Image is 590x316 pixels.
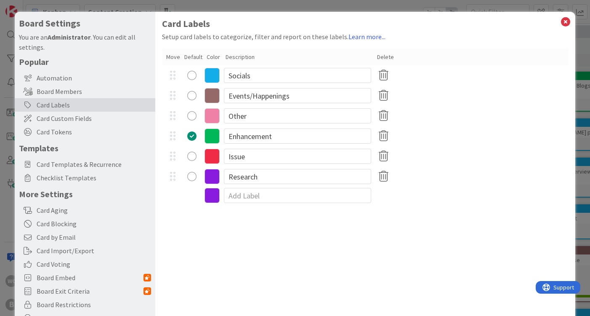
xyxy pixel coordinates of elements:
[224,188,371,203] input: Add Label
[162,32,569,42] div: Setup card labels to categorize, filter and report on these labels.
[37,273,144,283] span: Board Embed
[37,300,151,310] span: Board Restrictions
[48,33,90,41] b: Administrator
[224,88,371,103] input: Edit Label
[19,143,151,153] h5: Templates
[224,129,371,144] input: Edit Label
[19,189,151,199] h5: More Settings
[15,217,155,230] div: Card Blocking
[224,149,371,164] input: Edit Label
[166,53,180,62] div: Move
[19,56,151,67] h5: Popular
[15,244,155,257] div: Card Import/Export
[224,108,371,123] input: Edit Label
[37,259,151,269] span: Card Voting
[377,53,394,62] div: Delete
[19,18,151,29] h4: Board Settings
[18,1,38,11] span: Support
[37,232,151,242] span: Card by Email
[15,71,155,85] div: Automation
[226,53,373,62] div: Description
[224,169,371,184] input: Edit Label
[207,53,221,62] div: Color
[184,53,202,62] div: Default
[15,85,155,98] div: Board Members
[19,32,151,52] div: You are an . You can edit all settings.
[37,286,144,296] span: Board Exit Criteria
[15,204,155,217] div: Card Aging
[348,32,385,41] a: Learn more...
[162,19,569,29] h1: Card Labels
[37,159,151,169] span: Card Templates & Recurrence
[37,113,151,123] span: Card Custom Fields
[15,98,155,112] div: Card Labels
[224,68,371,83] input: Edit Label
[37,173,151,183] span: Checklist Templates
[37,127,151,137] span: Card Tokens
